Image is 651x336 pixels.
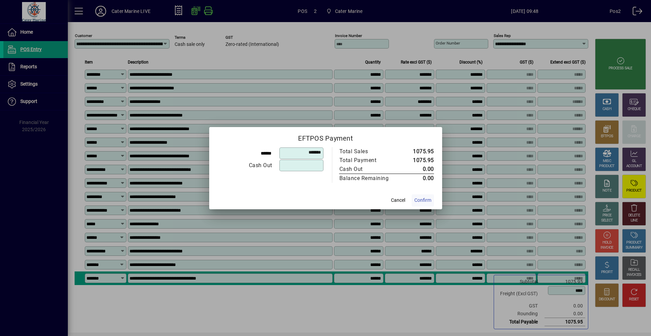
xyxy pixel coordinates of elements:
td: 0.00 [403,165,434,174]
button: Confirm [412,194,434,207]
h2: EFTPOS Payment [209,127,442,147]
button: Cancel [387,194,409,207]
span: Confirm [414,197,431,204]
td: 1075.95 [403,156,434,165]
td: 1075.95 [403,147,434,156]
div: Cash Out [218,161,272,170]
div: Cash Out [339,165,396,173]
span: Cancel [391,197,405,204]
td: Total Payment [339,156,403,165]
div: Balance Remaining [339,174,396,182]
td: Total Sales [339,147,403,156]
td: 0.00 [403,174,434,183]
